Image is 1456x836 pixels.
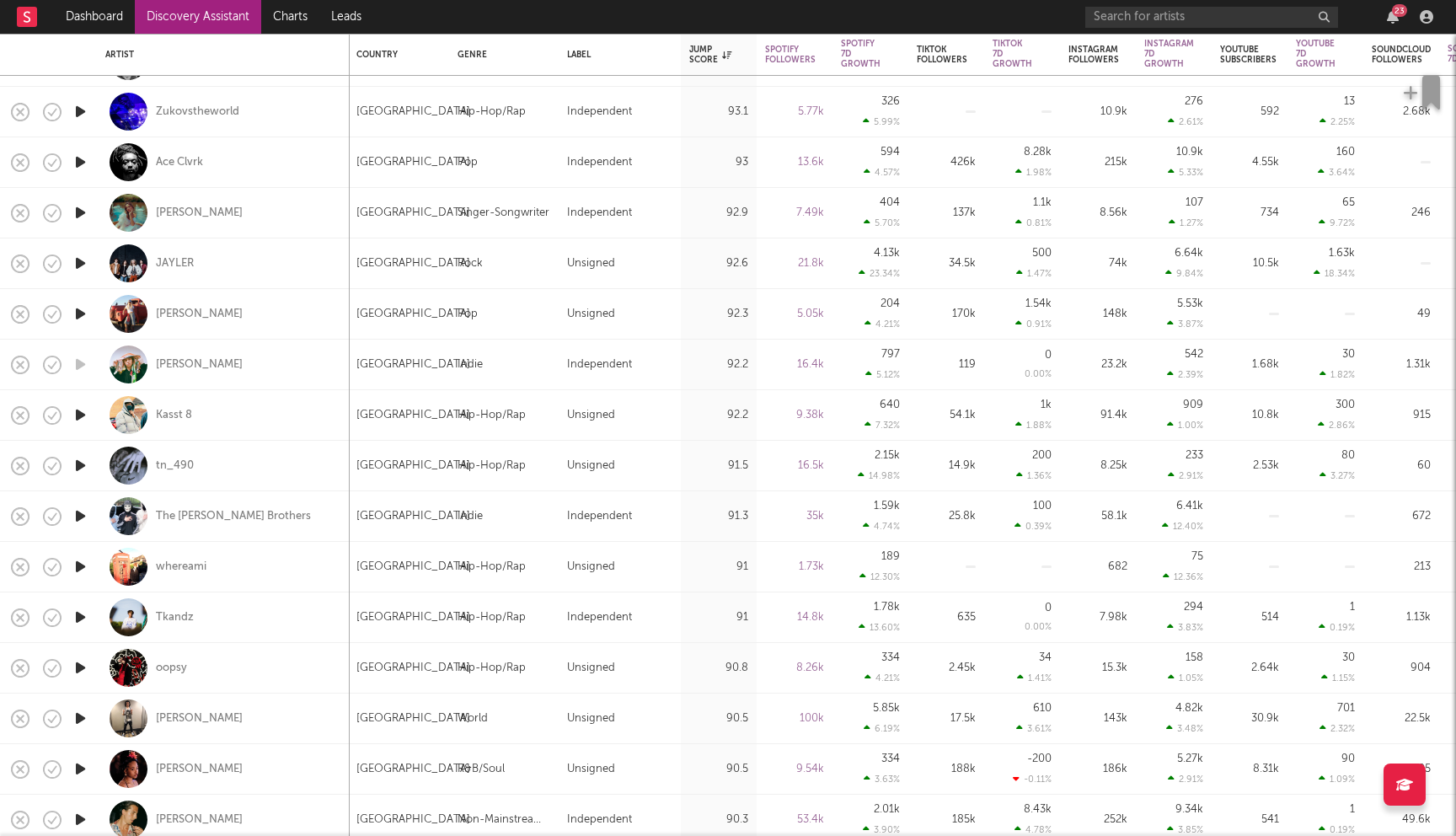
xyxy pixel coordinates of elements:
div: Indie [458,355,483,375]
div: -0.11 % [1013,774,1052,785]
div: [GEOGRAPHIC_DATA] [356,759,470,780]
div: 2.53k [1220,456,1279,476]
div: 14.8k [765,608,824,628]
div: Artist [105,50,333,60]
div: 189 [881,551,900,562]
div: 3.27 % [1319,470,1355,481]
div: Genre [458,50,542,60]
div: 91.4k [1068,405,1127,426]
div: 49.6k [1372,810,1431,830]
div: Country [356,50,432,60]
div: 1.41 % [1017,673,1052,683]
div: 75 [1191,551,1203,562]
div: 701 [1337,703,1355,714]
div: 91 [689,557,748,577]
div: 2.68k [1372,102,1431,122]
div: 9.54k [765,759,824,780]
div: [GEOGRAPHIC_DATA] [356,355,470,375]
div: 6.64k [1175,248,1203,259]
div: 23.34 % [859,268,900,279]
div: 215k [1068,153,1127,173]
div: Indie [458,506,483,527]
div: 100 [1033,501,1052,512]
a: oopsy [156,661,187,676]
div: 1.05 % [1168,673,1203,683]
div: 7.98k [1068,608,1127,628]
div: 2.45k [917,658,976,678]
div: [GEOGRAPHIC_DATA] [356,304,470,324]
div: 635 [917,608,976,628]
div: 92.9 [689,203,748,223]
div: 186k [1068,759,1127,780]
div: Pop [458,304,478,324]
div: 734 [1220,203,1279,223]
div: 4.57 % [864,167,900,178]
div: 326 [881,96,900,107]
div: [GEOGRAPHIC_DATA] [356,810,470,830]
div: 16.5k [765,456,824,476]
div: 1.09 % [1319,774,1355,785]
div: 6.19 % [864,723,900,734]
div: 8.26k [765,658,824,678]
div: 672 [1372,506,1431,527]
div: 1.63k [1329,248,1355,259]
div: 5.99 % [863,116,900,127]
div: 5.53k [1177,298,1203,309]
div: 92.2 [689,355,748,375]
div: YouTube Subscribers [1220,45,1277,65]
div: Independent [567,355,632,375]
div: 49 [1372,304,1431,324]
div: Independent [567,608,632,628]
div: 90.5 [689,709,748,729]
div: 3.87 % [1167,319,1203,330]
div: 0.19 % [1319,622,1355,633]
div: 92.2 [689,405,748,426]
button: 23 [1387,10,1399,24]
div: tn_490 [156,458,194,474]
div: 90.3 [689,810,748,830]
div: 5.33 % [1168,167,1203,178]
div: 2.64k [1220,658,1279,678]
div: 54.1k [917,405,976,426]
div: 334 [881,652,900,663]
div: 143k [1068,709,1127,729]
div: 2.91 % [1168,774,1203,785]
div: 8.31k [1220,759,1279,780]
div: Tiktok Followers [917,45,967,65]
div: 18.34 % [1314,268,1355,279]
div: Unsigned [567,759,615,780]
a: [PERSON_NAME] [156,206,243,221]
div: -200 [1027,753,1052,764]
div: 10.9k [1176,147,1203,158]
div: Unsigned [567,254,615,274]
div: Label [567,50,664,60]
div: 9.84 % [1165,268,1203,279]
div: 35k [765,506,824,527]
div: 3.85 % [1167,824,1203,835]
div: 1.15 % [1321,673,1355,683]
div: 25.8k [917,506,976,527]
div: 2.91 % [1168,470,1203,481]
div: Non-Mainstream Electronic [458,810,550,830]
div: 13 [1344,96,1355,107]
div: 233 [1186,450,1203,461]
div: [GEOGRAPHIC_DATA] [356,203,470,223]
div: 0 [1045,603,1052,614]
div: 5.12 % [865,369,900,380]
div: 1.82 % [1319,369,1355,380]
div: 170k [917,304,976,324]
div: 13.60 % [859,622,900,633]
div: 23 [1392,4,1407,17]
div: 3.63 % [864,774,900,785]
div: 1.27 % [1169,217,1203,228]
div: 0 [1045,350,1052,361]
div: 1.13k [1372,608,1431,628]
div: 610 [1033,703,1052,714]
div: 334 [881,753,900,764]
div: 404 [880,197,900,208]
div: 3.90 % [863,824,900,835]
div: 14.98 % [858,470,900,481]
div: Independent [567,102,632,122]
div: 0.00 % [1025,370,1052,379]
